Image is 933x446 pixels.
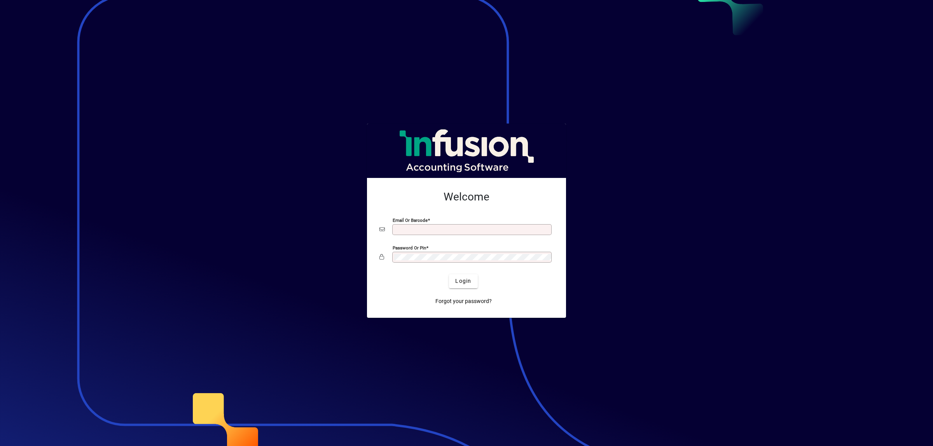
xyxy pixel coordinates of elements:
button: Login [449,274,477,288]
mat-label: Password or Pin [393,245,426,250]
h2: Welcome [379,190,554,204]
mat-label: Email or Barcode [393,217,428,223]
span: Login [455,277,471,285]
span: Forgot your password? [435,297,492,305]
a: Forgot your password? [432,294,495,308]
